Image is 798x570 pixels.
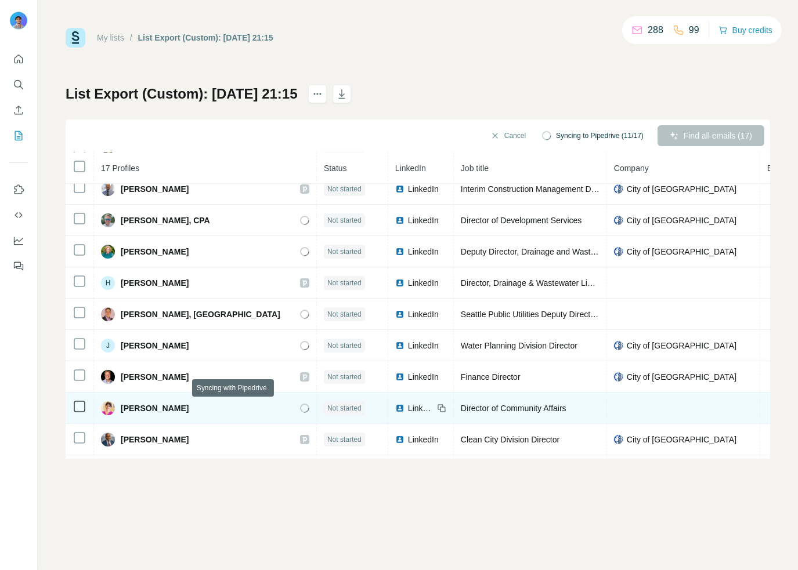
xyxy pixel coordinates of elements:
div: List Export (Custom): [DATE] 21:15 [138,32,273,43]
span: [PERSON_NAME] [121,434,189,445]
img: LinkedIn logo [395,247,405,256]
span: LinkedIn [408,215,439,226]
span: [PERSON_NAME] [121,371,189,383]
button: Cancel [482,125,534,146]
span: City of [GEOGRAPHIC_DATA] [627,340,736,351]
span: Job title [461,164,489,173]
li: / [130,32,132,43]
span: [PERSON_NAME], [GEOGRAPHIC_DATA] [121,308,280,320]
p: 99 [689,23,699,37]
button: Quick start [9,49,28,70]
span: [PERSON_NAME] [121,277,189,289]
span: Not started [327,278,362,288]
span: City of [GEOGRAPHIC_DATA] [627,246,736,257]
span: LinkedIn [408,434,439,445]
img: Surfe Logo [66,28,85,48]
span: Not started [327,403,362,413]
button: Search [9,74,28,95]
span: [PERSON_NAME] [121,246,189,257]
img: company-logo [614,341,623,350]
span: LinkedIn [408,183,439,195]
img: LinkedIn logo [395,435,405,444]
img: Avatar [101,401,115,415]
span: City of [GEOGRAPHIC_DATA] [627,371,736,383]
button: Buy credits [718,22,772,38]
span: Syncing to Pipedrive (11/17) [556,130,644,141]
button: Feedback [9,256,28,277]
span: [PERSON_NAME], CPA [121,215,210,226]
img: LinkedIn logo [395,372,405,382]
span: 17 Profiles [101,164,139,173]
button: Dashboard [9,230,28,251]
span: City of [GEOGRAPHIC_DATA] [627,183,736,195]
span: LinkedIn [408,371,439,383]
div: J [101,339,115,353]
span: Seattle Public Utilities Deputy Director - Solid Waste Line of Business [461,310,710,319]
img: LinkedIn logo [395,404,405,413]
span: Director, Drainage & Wastewater Line of Business [461,278,641,288]
div: H [101,276,115,290]
span: Status [324,164,347,173]
span: LinkedIn [395,164,426,173]
span: Not started [327,434,362,445]
img: Avatar [101,370,115,384]
img: Avatar [101,245,115,259]
img: Avatar [101,182,115,196]
img: LinkedIn logo [395,216,405,225]
span: Interim Construction Management Division Director [461,184,645,194]
span: [PERSON_NAME] [121,340,189,351]
h1: List Export (Custom): [DATE] 21:15 [66,85,298,103]
button: Enrich CSV [9,100,28,121]
img: company-logo [614,216,623,225]
span: Finance Director [461,372,521,382]
img: company-logo [614,372,623,382]
button: Use Surfe API [9,205,28,226]
span: Director of Community Affairs [461,404,566,413]
span: Water Planning Division Director [461,341,577,350]
p: 288 [648,23,663,37]
img: Avatar [101,433,115,446]
span: LinkedIn [408,277,439,289]
span: City of [GEOGRAPHIC_DATA] [627,215,736,226]
span: LinkedIn [408,340,439,351]
img: LinkedIn logo [395,341,405,350]
img: Avatar [101,307,115,321]
img: company-logo [614,247,623,256]
span: Clean City Division Director [461,435,559,444]
span: LinkedIn [408,308,439,320]
a: My lists [97,33,124,42]
span: LinkedIn [408,246,439,257]
span: Not started [327,309,362,320]
img: Avatar [9,12,28,30]
span: Not started [327,215,362,226]
img: LinkedIn logo [395,184,405,194]
button: My lists [9,125,28,146]
button: Use Surfe on LinkedIn [9,179,28,200]
span: [PERSON_NAME] [121,402,189,414]
span: Email [767,164,788,173]
span: City of [GEOGRAPHIC_DATA] [627,434,736,445]
span: LinkedIn [408,402,434,414]
span: [PERSON_NAME] [121,183,189,195]
img: LinkedIn logo [395,310,405,319]
span: Not started [327,184,362,194]
span: Director of Development Services [461,216,582,225]
img: company-logo [614,435,623,444]
span: Company [614,164,649,173]
img: company-logo [614,184,623,194]
span: Deputy Director, Drainage and Wastewater [461,247,615,256]
span: Not started [327,340,362,351]
span: Not started [327,246,362,257]
img: Avatar [101,213,115,227]
span: Not started [327,372,362,382]
button: actions [308,85,327,103]
img: LinkedIn logo [395,278,405,288]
